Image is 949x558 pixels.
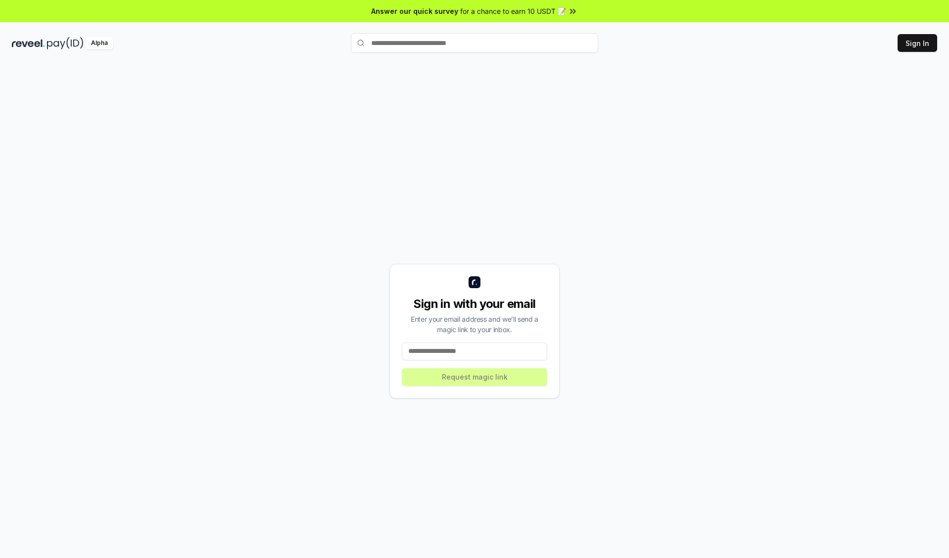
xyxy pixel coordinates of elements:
span: for a chance to earn 10 USDT 📝 [460,6,566,16]
img: logo_small [469,276,480,288]
img: pay_id [47,37,84,49]
div: Sign in with your email [402,296,547,312]
span: Answer our quick survey [371,6,458,16]
button: Sign In [898,34,937,52]
img: reveel_dark [12,37,45,49]
div: Enter your email address and we’ll send a magic link to your inbox. [402,314,547,335]
div: Alpha [86,37,113,49]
